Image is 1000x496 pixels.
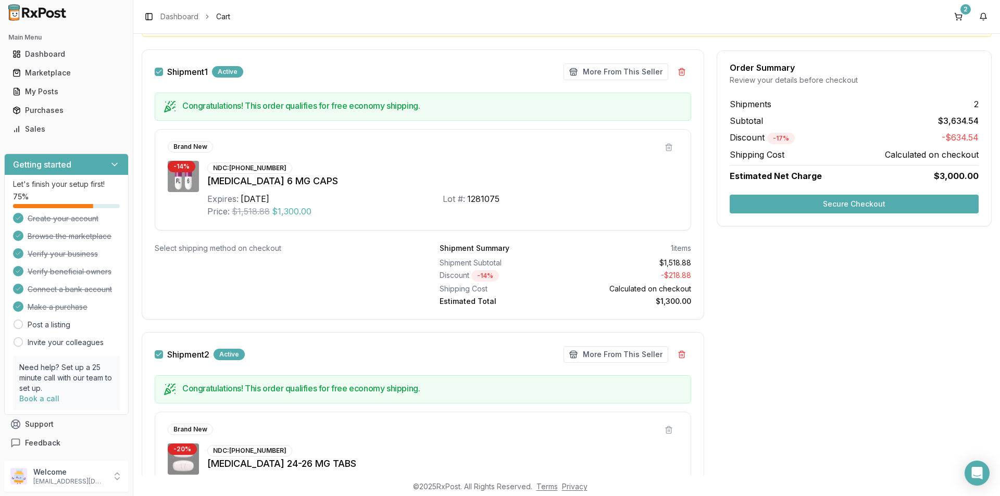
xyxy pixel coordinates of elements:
[13,192,29,202] span: 75 %
[440,258,561,268] div: Shipment Subtotal
[671,243,691,253] div: 1 items
[4,46,129,62] button: Dashboard
[965,461,990,486] div: Open Intercom Messenger
[8,63,124,82] a: Marketplace
[730,75,979,85] div: Review your details before checkout
[207,205,230,218] div: Price:
[160,11,230,22] nav: breadcrumb
[4,434,129,452] button: Feedback
[19,394,59,403] a: Book a call
[960,4,971,15] div: 2
[167,68,208,76] label: Shipment 1
[168,443,199,475] img: Entresto 24-26 MG TABS
[4,83,129,100] button: My Posts
[885,148,979,161] span: Calculated on checkout
[25,438,60,448] span: Feedback
[562,482,587,491] a: Privacy
[8,82,124,101] a: My Posts
[167,350,209,359] label: Shipment 2
[12,68,120,78] div: Marketplace
[4,4,71,21] img: RxPost Logo
[730,171,822,181] span: Estimated Net Charge
[28,302,87,312] span: Make a purchase
[4,121,129,137] button: Sales
[440,296,561,307] div: Estimated Total
[4,65,129,81] button: Marketplace
[160,11,198,22] a: Dashboard
[33,467,106,477] p: Welcome
[28,231,111,241] span: Browse the marketplace
[570,296,692,307] div: $1,300.00
[232,205,270,218] span: $1,518.88
[168,161,195,172] div: - 14 %
[13,179,120,189] p: Let's finish your setup first!
[13,158,71,171] h3: Getting started
[207,193,239,205] div: Expires:
[33,477,106,486] p: [EMAIL_ADDRESS][DOMAIN_NAME]
[19,362,114,393] p: Need help? Set up a 25 minute call with our team to set up.
[938,115,979,127] span: $3,634.54
[28,284,112,295] span: Connect a bank account
[730,63,979,72] div: Order Summary
[12,124,120,134] div: Sales
[570,258,692,268] div: $1,518.88
[241,193,269,205] div: [DATE]
[168,141,213,152] div: Brand New
[155,243,406,253] div: Select shipping method on checkout
[730,98,771,110] span: Shipments
[570,284,692,294] div: Calculated on checkout
[730,148,784,161] span: Shipping Cost
[28,249,98,259] span: Verify your business
[28,320,70,330] a: Post a listing
[467,193,499,205] div: 1281075
[214,349,245,360] div: Active
[730,115,763,127] span: Subtotal
[767,133,795,144] div: - 17 %
[8,120,124,138] a: Sales
[570,270,692,282] div: - $218.88
[182,384,682,392] h5: Congratulations! This order qualifies for free economy shipping.
[942,131,979,144] span: -$634.54
[12,49,120,59] div: Dashboard
[168,424,213,435] div: Brand New
[207,162,292,174] div: NDC: [PHONE_NUMBER]
[168,161,199,192] img: Vraylar 6 MG CAPS
[730,195,979,213] button: Secure Checkout
[207,445,292,456] div: NDC: [PHONE_NUMBER]
[974,98,979,110] span: 2
[207,456,678,471] div: [MEDICAL_DATA] 24-26 MG TABS
[440,270,561,282] div: Discount
[12,105,120,116] div: Purchases
[212,66,243,78] div: Active
[28,213,98,224] span: Create your account
[207,174,678,188] div: [MEDICAL_DATA] 6 MG CAPS
[471,270,499,282] div: - 14 %
[934,170,979,182] span: $3,000.00
[8,33,124,42] h2: Main Menu
[4,102,129,119] button: Purchases
[182,101,682,110] h5: Congratulations! This order qualifies for free economy shipping.
[272,205,311,218] span: $1,300.00
[564,346,668,363] button: More From This Seller
[8,101,124,120] a: Purchases
[564,63,668,80] button: More From This Seller
[216,11,230,22] span: Cart
[10,468,27,485] img: User avatar
[28,266,111,277] span: Verify beneficial owners
[4,415,129,434] button: Support
[950,8,967,25] button: 2
[28,337,104,348] a: Invite your colleagues
[536,482,558,491] a: Terms
[440,243,509,253] div: Shipment Summary
[168,443,197,455] div: - 20 %
[440,284,561,294] div: Shipping Cost
[730,132,795,143] span: Discount
[8,45,124,63] a: Dashboard
[443,193,465,205] div: Lot #:
[12,86,120,97] div: My Posts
